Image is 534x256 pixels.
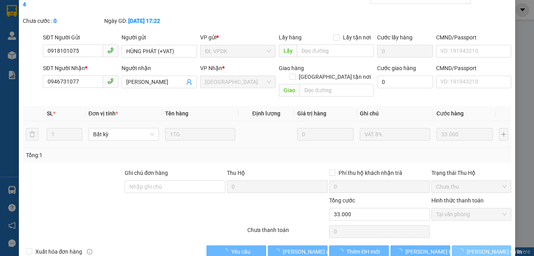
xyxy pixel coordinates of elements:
span: [PERSON_NAME] và In [467,247,522,256]
span: Tổng cước [329,197,355,204]
span: loading [458,249,467,254]
input: 0 [436,128,493,141]
span: ĐL VPDK [205,45,271,57]
span: Thu Hộ [227,170,245,176]
span: Giao hàng [279,65,304,71]
div: CMND/Passport [436,64,512,72]
span: Lấy tận nơi [340,33,374,42]
input: VD: Bàn, Ghế [165,128,236,141]
span: Giá trị hàng [297,110,326,117]
b: [DATE] 17:22 [128,18,160,24]
label: Ghi chú đơn hàng [125,170,168,176]
span: Tên hàng [165,110,188,117]
button: delete [26,128,39,141]
span: user-add [186,79,192,85]
div: CMND/Passport [436,33,512,42]
span: Lấy hàng [279,34,302,41]
input: Dọc đường [297,45,374,57]
th: Ghi chú [357,106,433,121]
span: Định lượng [252,110,280,117]
span: loading [274,249,283,254]
span: Xuất hóa đơn hàng [32,247,86,256]
button: plus [499,128,508,141]
span: Thêm ĐH mới [346,247,380,256]
span: Chưa thu [436,181,507,193]
span: loading [338,249,346,254]
span: Yêu cầu [231,247,250,256]
span: phone [107,47,114,54]
span: ĐL Quận 1 [205,76,271,88]
label: Hình thức thanh toán [431,197,484,204]
span: Bất kỳ [93,128,154,140]
span: [PERSON_NAME] và Giao hàng [283,247,358,256]
div: Tổng: 1 [26,151,207,160]
span: info-circle [87,249,92,254]
span: phone [107,78,114,84]
span: [PERSON_NAME] thay đổi [405,247,468,256]
div: VP gửi [200,33,276,42]
span: Giao [279,84,300,96]
div: Chưa cước : [23,17,103,25]
div: Trạng thái Thu Hộ [431,169,512,177]
div: Chưa thanh toán [247,226,328,239]
span: loading [397,249,405,254]
label: Cước giao hàng [377,65,416,71]
div: Người gửi [122,33,197,42]
input: Ghi Chú [360,128,430,141]
span: Đơn vị tính [88,110,118,117]
b: 0 [53,18,57,24]
span: SL [47,110,53,117]
div: SĐT Người Nhận [43,64,118,72]
div: SĐT Người Gửi [43,33,118,42]
span: VP Nhận [200,65,222,71]
input: Dọc đường [300,84,374,96]
input: Cước giao hàng [377,76,433,88]
span: Phí thu hộ khách nhận trả [335,169,405,177]
span: loading [223,249,231,254]
div: Người nhận [122,64,197,72]
input: Cước lấy hàng [377,45,433,58]
span: Cước hàng [436,110,464,117]
div: Ngày GD: [104,17,184,25]
label: Cước lấy hàng [377,34,412,41]
span: Lấy [279,45,297,57]
input: Ghi chú đơn hàng [125,180,225,193]
span: Tại văn phòng [436,208,507,220]
input: 0 [297,128,354,141]
span: [GEOGRAPHIC_DATA] tận nơi [296,72,374,81]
